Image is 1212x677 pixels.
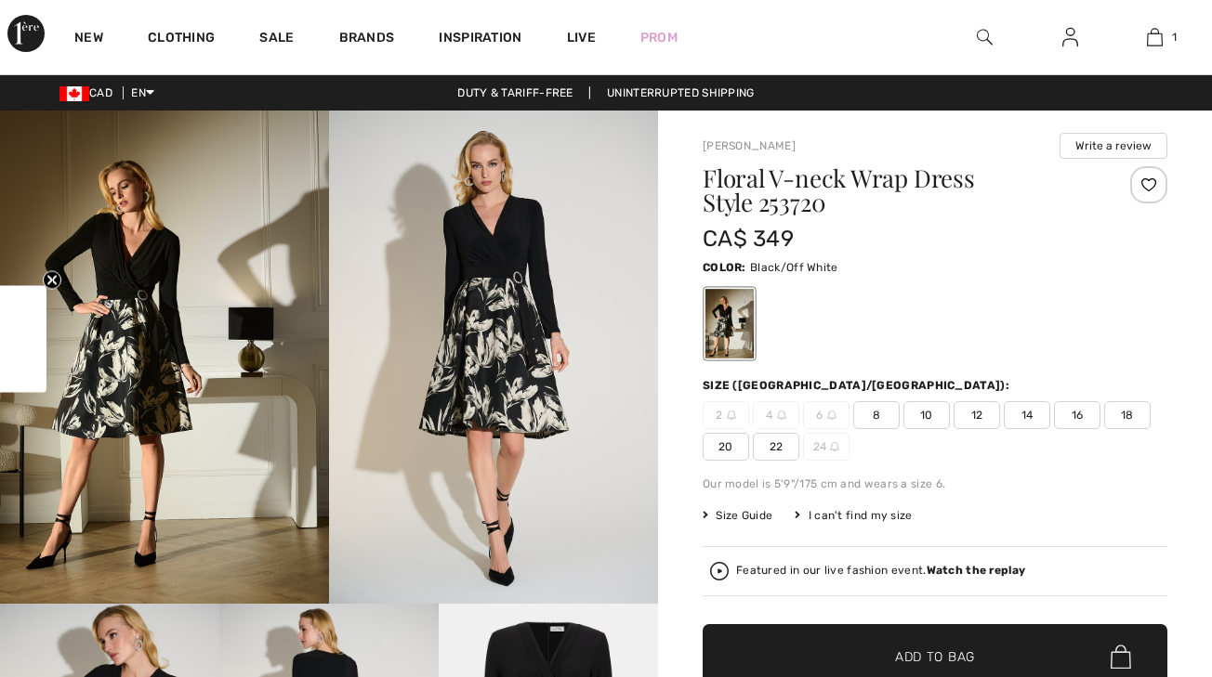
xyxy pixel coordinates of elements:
[753,433,799,461] span: 22
[59,86,89,101] img: Canadian Dollar
[1147,26,1163,48] img: My Bag
[703,433,749,461] span: 20
[703,226,794,252] span: CA$ 349
[1054,401,1100,429] span: 16
[710,562,729,580] img: Watch the replay
[777,410,786,420] img: ring-m.svg
[439,30,521,49] span: Inspiration
[803,401,850,429] span: 6
[1111,644,1131,669] img: Bag.svg
[895,647,975,667] span: Add to Bag
[954,401,1000,429] span: 12
[795,507,912,524] div: I can't find my size
[927,564,1026,577] strong: Watch the replay
[830,442,839,451] img: ring-m.svg
[703,261,746,274] span: Color:
[727,410,736,420] img: ring-m.svg
[259,30,294,49] a: Sale
[640,28,678,47] a: Prom
[1172,29,1177,46] span: 1
[753,401,799,429] span: 4
[703,401,749,429] span: 2
[705,289,754,358] div: Black/Off White
[750,261,838,274] span: Black/Off White
[329,111,658,604] img: Floral V-Neck Wrap Dress Style 253720. 2
[59,86,120,99] span: CAD
[131,86,154,99] span: EN
[43,270,61,289] button: Close teaser
[977,26,993,48] img: search the website
[339,30,395,49] a: Brands
[1104,401,1151,429] span: 18
[803,433,850,461] span: 24
[1004,401,1050,429] span: 14
[736,565,1025,577] div: Featured in our live fashion event.
[567,28,596,47] a: Live
[703,377,1013,394] div: Size ([GEOGRAPHIC_DATA]/[GEOGRAPHIC_DATA]):
[703,507,772,524] span: Size Guide
[827,410,837,420] img: ring-m.svg
[148,30,215,49] a: Clothing
[74,30,103,49] a: New
[1113,26,1196,48] a: 1
[1047,26,1093,49] a: Sign In
[1062,26,1078,48] img: My Info
[903,401,950,429] span: 10
[703,166,1090,215] h1: Floral V-neck Wrap Dress Style 253720
[703,139,796,152] a: [PERSON_NAME]
[853,401,900,429] span: 8
[703,475,1167,492] div: Our model is 5'9"/175 cm and wears a size 6.
[1060,133,1167,159] button: Write a review
[7,15,45,52] img: 1ère Avenue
